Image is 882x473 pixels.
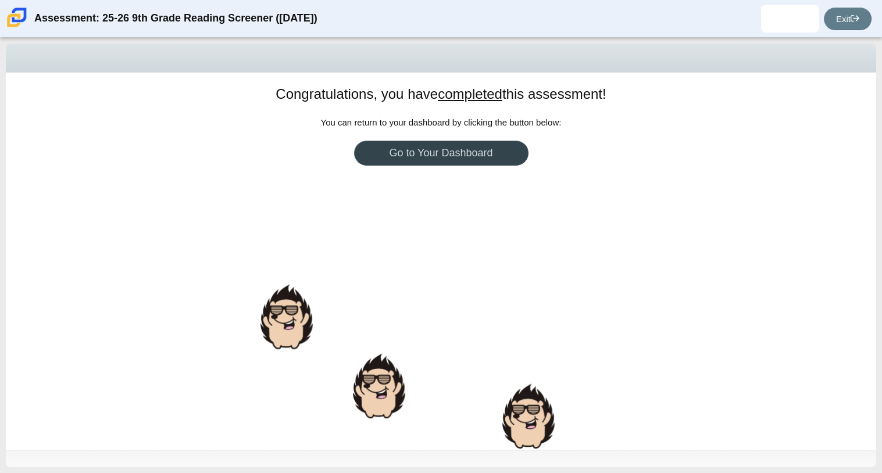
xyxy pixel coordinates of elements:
h1: Congratulations, you have this assessment! [276,84,606,104]
u: completed [438,86,502,102]
a: Exit [824,8,872,30]
div: Assessment: 25-26 9th Grade Reading Screener ([DATE]) [34,5,317,33]
a: Carmen School of Science & Technology [5,21,29,31]
span: You can return to your dashboard by clicking the button below: [321,117,562,127]
img: Carmen School of Science & Technology [5,5,29,30]
img: jashawn.sanders.RdACn3 [781,9,799,28]
a: Go to Your Dashboard [354,141,529,166]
